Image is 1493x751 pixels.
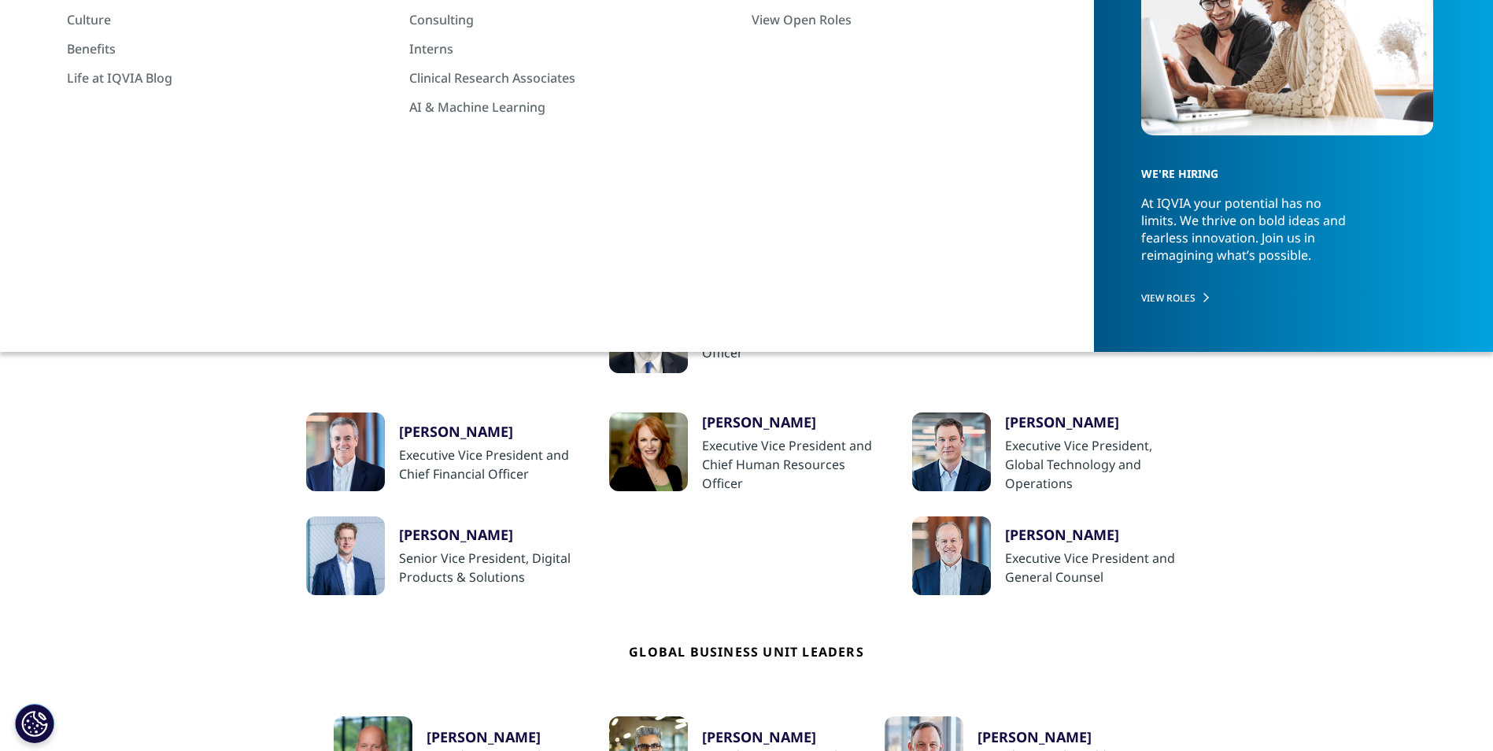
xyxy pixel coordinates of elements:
[1005,525,1188,549] a: [PERSON_NAME]
[629,595,864,716] h4: Global Business Unit Leaders
[1005,436,1188,493] div: Executive Vice President, Global Technology and Operations
[1141,194,1358,278] p: At IQVIA your potential has no limits. We thrive on bold ideas and fearless innovation. Join us i...
[702,727,885,746] a: [PERSON_NAME]
[409,69,723,87] a: Clinical Research Associates
[399,422,582,441] div: [PERSON_NAME]
[752,11,1066,28] a: View Open Roles
[399,422,582,446] a: [PERSON_NAME]
[702,412,885,431] div: [PERSON_NAME]
[427,727,609,746] a: [PERSON_NAME]
[1005,412,1188,431] div: [PERSON_NAME]
[1141,291,1434,305] a: VIEW ROLES
[409,11,723,28] a: Consulting
[399,525,582,549] a: [PERSON_NAME]
[702,436,885,493] div: Executive Vice President and Chief Human Resources Officer
[702,412,885,436] a: [PERSON_NAME]
[409,98,723,116] a: AI & Machine Learning
[399,525,582,544] div: [PERSON_NAME]
[1005,412,1188,436] a: [PERSON_NAME]
[399,549,582,586] div: Senior Vice President, Digital Products & Solutions
[399,446,582,483] div: Executive Vice President and Chief Financial Officer
[15,704,54,743] button: Cookie Settings
[1141,139,1419,194] h5: WE'RE HIRING
[409,40,723,57] a: Interns
[67,11,381,28] a: Culture
[1005,549,1188,586] div: Executive Vice President and General Counsel
[67,40,381,57] a: Benefits
[977,727,1160,746] a: [PERSON_NAME]
[1005,525,1188,544] div: [PERSON_NAME]
[67,69,381,87] a: Life at IQVIA Blog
